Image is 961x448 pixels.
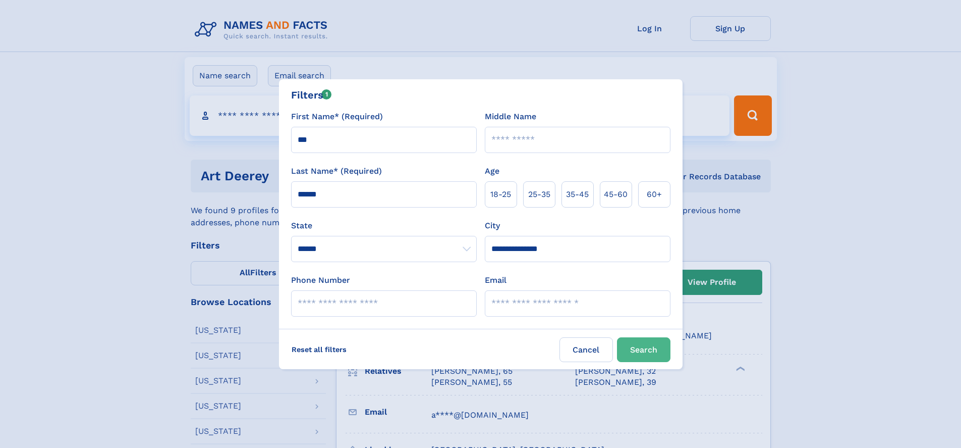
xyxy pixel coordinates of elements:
[285,337,353,362] label: Reset all filters
[291,274,350,286] label: Phone Number
[528,188,550,201] span: 25‑35
[485,111,536,123] label: Middle Name
[617,337,670,362] button: Search
[485,165,499,177] label: Age
[291,87,332,103] div: Filters
[291,111,383,123] label: First Name* (Required)
[485,274,506,286] label: Email
[490,188,511,201] span: 18‑25
[291,220,477,232] label: State
[566,188,589,201] span: 35‑45
[559,337,613,362] label: Cancel
[647,188,662,201] span: 60+
[291,165,382,177] label: Last Name* (Required)
[485,220,500,232] label: City
[604,188,628,201] span: 45‑60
